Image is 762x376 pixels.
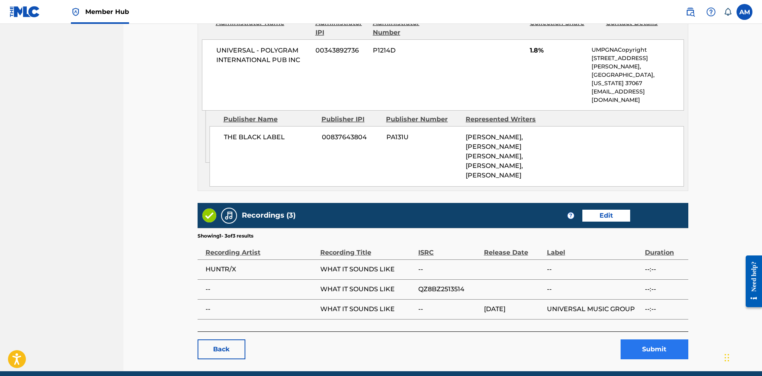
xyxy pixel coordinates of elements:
span: -- [418,304,480,314]
div: Administrator Number [373,18,443,37]
span: WHAT IT SOUNDS LIKE [320,265,414,274]
span: 00837643804 [322,132,380,142]
div: Contact Details [606,18,676,37]
div: ISRC [418,240,480,257]
img: Top Rightsholder [71,7,80,17]
div: Publisher Number [386,115,460,124]
img: Valid [202,208,216,222]
div: Administrator IPI [315,18,367,37]
p: Showing 1 - 3 of 3 results [198,232,253,240]
div: Represented Writers [466,115,539,124]
span: P1214D [373,46,443,55]
div: Administrator Name [216,18,310,37]
p: [GEOGRAPHIC_DATA], [US_STATE] 37067 [592,71,683,88]
span: --:-- [645,284,684,294]
div: Drag [725,346,729,370]
span: HUNTR/X [206,265,316,274]
h5: Recordings (3) [242,211,296,220]
div: Label [547,240,641,257]
a: Public Search [682,4,698,20]
div: Collection Share [530,18,600,37]
img: MLC Logo [10,6,40,18]
span: [PERSON_NAME], [PERSON_NAME] [PERSON_NAME], [PERSON_NAME], [PERSON_NAME] [466,133,523,179]
span: -- [547,284,641,294]
span: 1.8% [530,46,586,55]
div: User Menu [737,4,752,20]
span: UNIVERSAL MUSIC GROUP [547,304,641,314]
img: help [706,7,716,17]
button: Submit [621,339,688,359]
div: Publisher Name [223,115,315,124]
span: PA131U [386,132,460,142]
div: Notifications [724,8,732,16]
div: Duration [645,240,684,257]
span: --:-- [645,265,684,274]
span: -- [418,265,480,274]
div: Publisher IPI [321,115,380,124]
span: [DATE] [484,304,543,314]
span: -- [547,265,641,274]
span: THE BLACK LABEL [224,132,316,142]
p: [EMAIL_ADDRESS][DOMAIN_NAME] [592,88,683,104]
p: UMPGNACopyright [592,46,683,54]
div: Recording Artist [206,240,316,257]
span: ? [568,212,574,219]
img: search [686,7,695,17]
div: Release Date [484,240,543,257]
img: Recordings [224,211,234,220]
span: Member Hub [85,7,129,16]
a: Edit [582,210,630,222]
div: Recording Title [320,240,414,257]
span: QZ8BZ2513514 [418,284,480,294]
span: --:-- [645,304,684,314]
div: Help [703,4,719,20]
a: Back [198,339,245,359]
span: WHAT IT SOUNDS LIKE [320,304,414,314]
span: -- [206,304,316,314]
span: WHAT IT SOUNDS LIKE [320,284,414,294]
iframe: Chat Widget [722,338,762,376]
iframe: Resource Center [740,249,762,314]
span: 00343892736 [315,46,367,55]
span: UNIVERSAL - POLYGRAM INTERNATIONAL PUB INC [216,46,310,65]
p: [STREET_ADDRESS][PERSON_NAME], [592,54,683,71]
span: -- [206,284,316,294]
